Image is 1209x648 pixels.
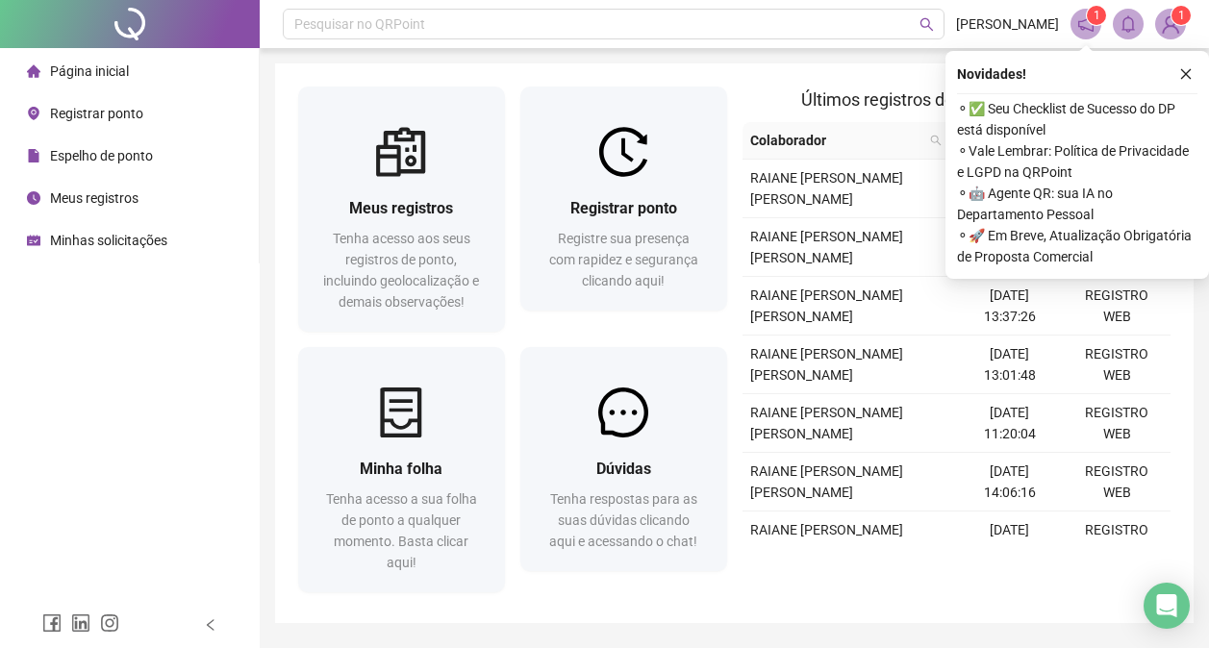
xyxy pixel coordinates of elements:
[801,89,1112,110] span: Últimos registros de ponto sincronizados
[750,229,903,265] span: RAIANE [PERSON_NAME] [PERSON_NAME]
[956,336,1063,394] td: [DATE] 13:01:48
[549,491,697,549] span: Tenha respostas para as suas dúvidas clicando aqui e acessando o chat!
[50,63,129,79] span: Página inicial
[919,17,934,32] span: search
[520,87,727,311] a: Registrar pontoRegistre sua presença com rapidez e segurança clicando aqui!
[956,453,1063,511] td: [DATE] 14:06:16
[1120,15,1137,33] span: bell
[926,126,945,155] span: search
[50,190,139,206] span: Meus registros
[27,64,40,78] span: home
[520,347,727,571] a: DúvidasTenha respostas para as suas dúvidas clicando aqui e acessando o chat!
[956,277,1063,336] td: [DATE] 13:37:26
[750,287,903,324] span: RAIANE [PERSON_NAME] [PERSON_NAME]
[1156,10,1185,38] img: 90160
[326,491,477,570] span: Tenha acesso a sua folha de ponto a qualquer momento. Basta clicar aqui!
[930,135,942,146] span: search
[1144,583,1190,629] div: Open Intercom Messenger
[323,231,479,310] span: Tenha acesso aos seus registros de ponto, incluindo geolocalização e demais observações!
[50,106,143,121] span: Registrar ponto
[1171,6,1191,25] sup: Atualize o seu contato no menu Meus Dados
[1094,9,1100,22] span: 1
[956,511,1063,570] td: [DATE] 07:56:30
[27,191,40,205] span: clock-circle
[596,460,651,478] span: Dúvidas
[204,618,217,632] span: left
[1064,277,1171,336] td: REGISTRO WEB
[27,107,40,120] span: environment
[1087,6,1106,25] sup: 1
[298,87,505,332] a: Meus registrosTenha acesso aos seus registros de ponto, incluindo geolocalização e demais observa...
[1064,453,1171,511] td: REGISTRO WEB
[957,140,1197,183] span: ⚬ Vale Lembrar: Política de Privacidade e LGPD na QRPoint
[750,170,903,207] span: RAIANE [PERSON_NAME] [PERSON_NAME]
[957,225,1197,267] span: ⚬ 🚀 Em Breve, Atualização Obrigatória de Proposta Comercial
[1077,15,1095,33] span: notification
[750,522,903,559] span: RAIANE [PERSON_NAME] [PERSON_NAME]
[570,199,677,217] span: Registrar ponto
[750,463,903,500] span: RAIANE [PERSON_NAME] [PERSON_NAME]
[750,405,903,441] span: RAIANE [PERSON_NAME] [PERSON_NAME]
[360,460,442,478] span: Minha folha
[956,13,1059,35] span: [PERSON_NAME]
[957,98,1197,140] span: ⚬ ✅ Seu Checklist de Sucesso do DP está disponível
[100,613,119,633] span: instagram
[27,149,40,162] span: file
[1064,394,1171,453] td: REGISTRO WEB
[750,346,903,383] span: RAIANE [PERSON_NAME] [PERSON_NAME]
[957,183,1197,225] span: ⚬ 🤖 Agente QR: sua IA no Departamento Pessoal
[1179,67,1193,81] span: close
[50,233,167,248] span: Minhas solicitações
[50,148,153,163] span: Espelho de ponto
[549,231,698,288] span: Registre sua presença com rapidez e segurança clicando aqui!
[349,199,453,217] span: Meus registros
[298,347,505,592] a: Minha folhaTenha acesso a sua folha de ponto a qualquer momento. Basta clicar aqui!
[1178,9,1185,22] span: 1
[1064,336,1171,394] td: REGISTRO WEB
[42,613,62,633] span: facebook
[1064,511,1171,570] td: REGISTRO WEB
[27,234,40,247] span: schedule
[750,130,922,151] span: Colaborador
[956,394,1063,453] td: [DATE] 11:20:04
[957,63,1026,85] span: Novidades !
[71,613,90,633] span: linkedin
